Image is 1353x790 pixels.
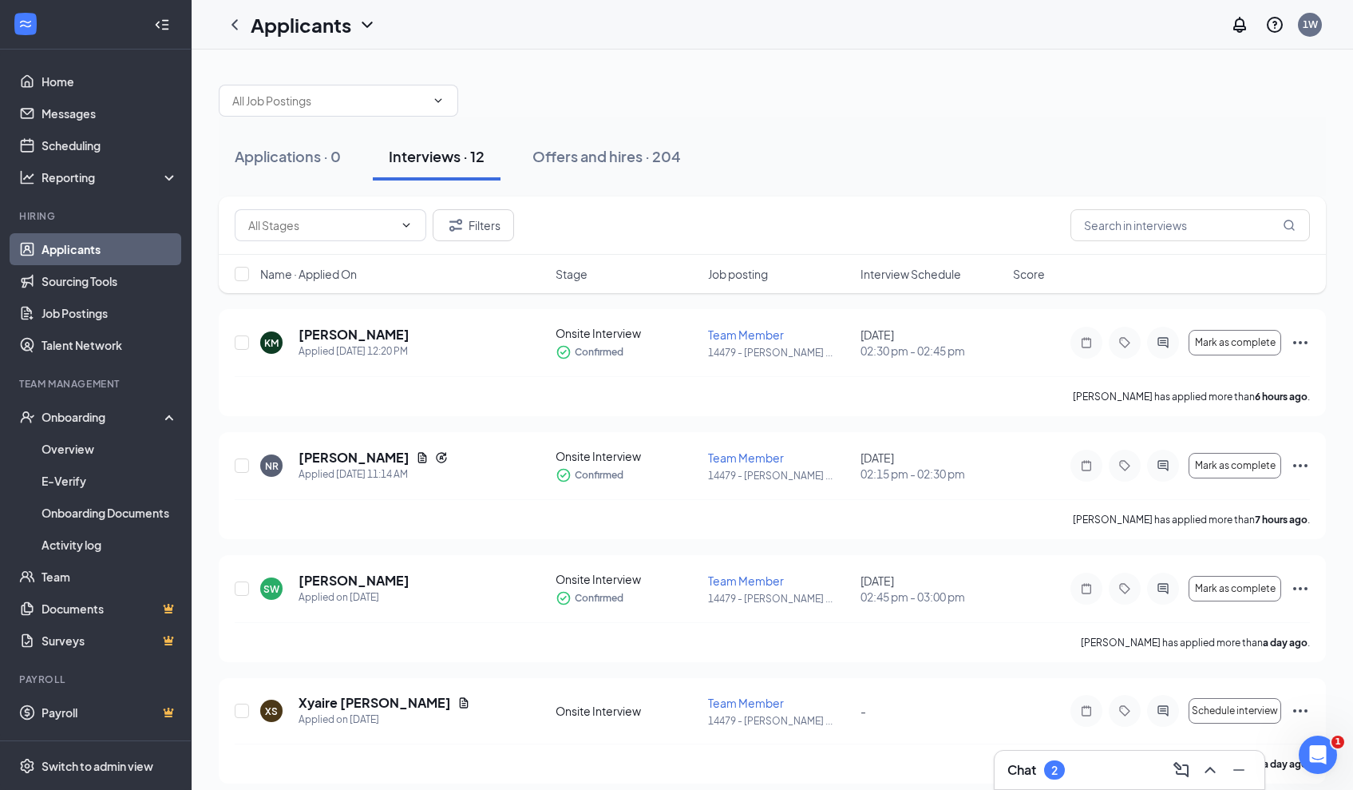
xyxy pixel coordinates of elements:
svg: Filter [446,216,465,235]
span: Name · Applied On [260,266,357,282]
div: Interviews · 12 [389,146,485,166]
div: Applied on [DATE] [299,590,409,605]
a: Messages [42,97,178,129]
div: Team Management [19,377,175,391]
h1: Applicants [251,11,351,38]
span: Team Member [708,451,784,465]
span: 1 [1331,736,1344,748]
span: 02:45 pm - 03:00 pm [860,589,1003,605]
div: Applied [DATE] 11:14 AM [299,466,448,482]
svg: CheckmarkCircle [556,467,572,483]
b: 6 hours ago [1255,391,1308,403]
b: 7 hours ago [1255,514,1308,526]
button: Filter Filters [433,209,514,241]
a: Applicants [42,233,178,265]
h3: Chat [1007,761,1036,779]
div: [DATE] [860,450,1003,482]
div: Onsite Interview [556,703,698,719]
svg: WorkstreamLogo [18,16,34,32]
svg: Ellipses [1291,701,1310,721]
div: Onsite Interview [556,571,698,587]
p: 14479 - [PERSON_NAME] ... [708,469,851,482]
svg: Settings [19,758,35,774]
span: Stage [556,266,587,282]
a: DocumentsCrown [42,593,178,625]
svg: Note [1077,582,1096,595]
svg: Document [416,451,429,464]
div: Onboarding [42,409,164,425]
button: Minimize [1226,757,1252,783]
a: Talent Network [42,329,178,361]
svg: Tag [1115,459,1134,472]
svg: Ellipses [1291,333,1310,352]
svg: Notifications [1230,15,1249,34]
a: Sourcing Tools [42,265,178,297]
svg: Document [457,697,470,709]
svg: ChevronDown [400,219,413,232]
svg: Analysis [19,169,35,185]
svg: CheckmarkCircle [556,344,572,360]
span: Mark as complete [1195,583,1276,594]
a: E-Verify [42,465,178,497]
p: [PERSON_NAME] has applied more than . [1073,390,1310,403]
svg: QuestionInfo [1265,15,1284,34]
p: [PERSON_NAME] has applied more than . [1073,513,1310,526]
div: 1W [1303,18,1318,31]
div: Onsite Interview [556,448,698,464]
svg: Ellipses [1291,456,1310,475]
div: Offers and hires · 204 [532,146,681,166]
svg: ComposeMessage [1172,760,1191,780]
span: Job posting [708,266,768,282]
div: Payroll [19,673,175,686]
p: [PERSON_NAME] has applied more than . [1081,636,1310,649]
a: Scheduling [42,129,178,161]
a: Overview [42,433,178,465]
span: Team Member [708,574,784,588]
svg: ChevronUp [1201,760,1220,780]
button: Mark as complete [1189,453,1281,478]
button: Schedule interview [1189,698,1281,724]
span: 02:30 pm - 02:45 pm [860,343,1003,359]
div: Reporting [42,169,179,185]
h5: [PERSON_NAME] [299,449,409,466]
div: 2 [1051,764,1058,777]
svg: Collapse [154,17,170,33]
span: Confirmed [575,467,623,483]
svg: ActiveChat [1153,459,1173,472]
a: Home [42,66,178,97]
p: 14479 - [PERSON_NAME] ... [708,714,851,728]
button: Mark as complete [1189,330,1281,355]
svg: Tag [1115,705,1134,717]
svg: Minimize [1229,760,1248,780]
div: Switch to admin view [42,758,153,774]
button: ComposeMessage [1169,757,1194,783]
svg: ActiveChat [1153,582,1173,595]
span: Confirmed [575,344,623,360]
h5: [PERSON_NAME] [299,326,409,343]
a: Activity log [42,529,178,561]
svg: Note [1077,705,1096,717]
svg: Note [1077,459,1096,472]
div: KM [264,336,279,350]
input: All Stages [248,216,394,234]
input: All Job Postings [232,92,425,109]
a: ChevronLeft [225,15,244,34]
span: Confirmed [575,590,623,606]
b: a day ago [1263,637,1308,649]
div: Applied [DATE] 12:20 PM [299,343,409,359]
svg: Reapply [435,451,448,464]
h5: Xyaire [PERSON_NAME] [299,694,451,712]
span: 02:15 pm - 02:30 pm [860,466,1003,482]
div: Applications · 0 [235,146,341,166]
svg: ActiveChat [1153,336,1173,349]
span: Mark as complete [1195,337,1276,348]
svg: UserCheck [19,409,35,425]
span: Team Member [708,696,784,710]
div: Onsite Interview [556,325,698,341]
button: Mark as complete [1189,576,1281,601]
h5: [PERSON_NAME] [299,572,409,590]
a: SurveysCrown [42,625,178,657]
b: a day ago [1263,758,1308,770]
p: 14479 - [PERSON_NAME] ... [708,346,851,359]
a: Team [42,561,178,593]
